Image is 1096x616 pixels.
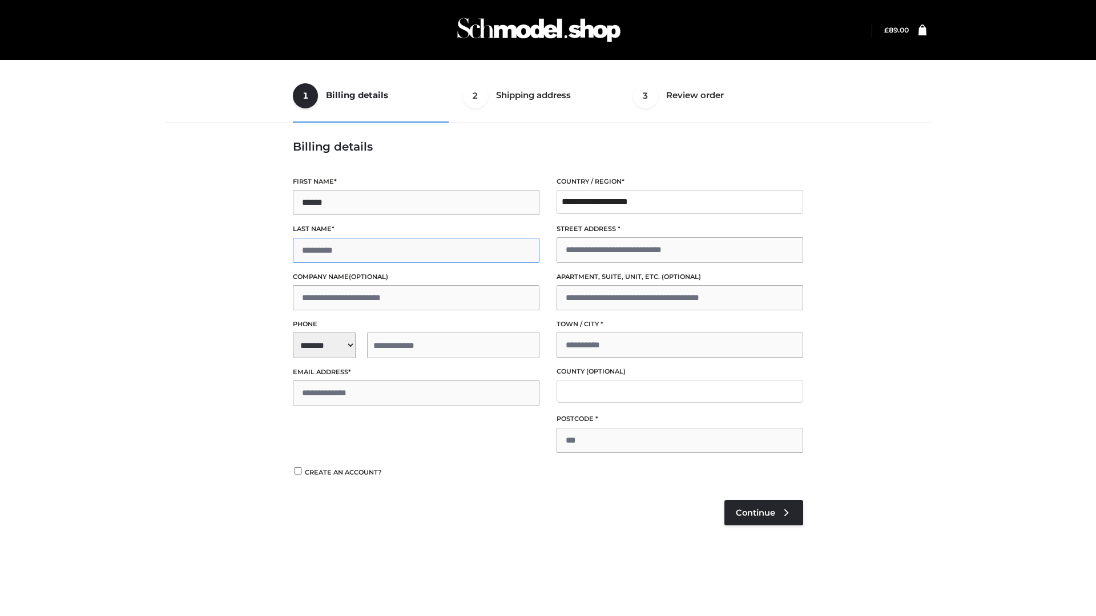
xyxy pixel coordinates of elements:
label: Postcode [557,414,803,424]
label: Country / Region [557,176,803,187]
label: Last name [293,224,539,234]
label: Town / City [557,319,803,330]
label: First name [293,176,539,187]
label: County [557,366,803,377]
a: Continue [724,500,803,525]
span: (optional) [586,367,626,375]
label: Phone [293,319,539,330]
img: Schmodel Admin 964 [453,7,624,52]
span: (optional) [349,273,388,281]
span: (optional) [662,273,701,281]
label: Email address [293,367,539,378]
label: Company name [293,271,539,282]
input: Create an account? [293,467,303,475]
a: £89.00 [884,26,909,34]
h3: Billing details [293,140,803,153]
label: Street address [557,224,803,234]
label: Apartment, suite, unit, etc. [557,271,803,282]
span: Create an account? [305,468,382,476]
span: £ [884,26,889,34]
span: Continue [736,508,775,518]
bdi: 89.00 [884,26,909,34]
